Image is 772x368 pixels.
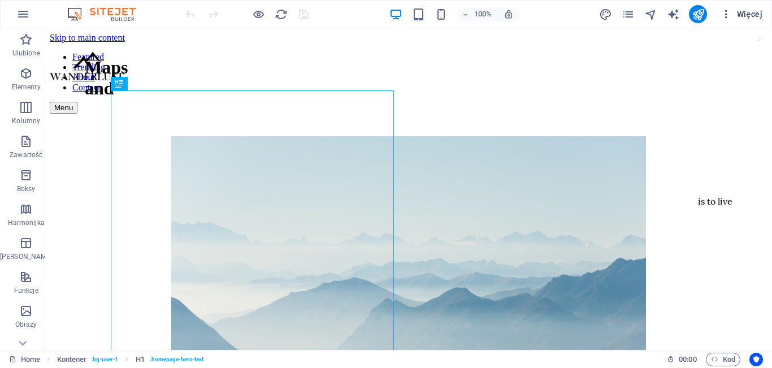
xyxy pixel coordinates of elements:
[474,7,492,21] h6: 100%
[274,7,288,21] button: reload
[14,286,38,295] p: Funkcje
[275,8,288,21] i: Przeładuj stronę
[17,184,36,193] p: Boksy
[8,218,45,227] p: Harmonijka
[706,353,740,366] button: Kod
[15,320,37,329] p: Obrazy
[644,7,657,21] button: navigator
[621,7,635,21] button: pages
[5,5,80,14] a: Skip to main content
[251,7,265,21] button: Kliknij tutaj, aby wyjść z trybu podglądu i kontynuować edycję
[9,353,40,366] a: Kliknij, aby anulować zaznaczenie. Kliknij dwukrotnie, aby otworzyć Strony
[599,8,612,21] i: Projekt (Ctrl+Alt+Y)
[457,7,497,21] button: 100%
[687,355,688,363] span: :
[12,49,40,58] p: Ulubione
[716,5,767,23] button: Więcej
[136,353,145,366] span: Kliknij, aby zaznaczyć. Kliknij dwukrotnie, aby edytować
[666,7,680,21] button: text_generator
[667,353,697,366] h6: Czas sesji
[10,150,42,159] p: Zawartość
[150,353,204,366] span: . homepage-hero-text
[504,9,514,19] i: Po zmianie rozmiaru automatycznie dostosowuje poziom powiększenia do wybranego urządzenia.
[644,8,657,21] i: Nawigator
[692,8,705,21] i: Opublikuj
[667,8,680,21] i: AI Writer
[679,353,696,366] span: 00 00
[57,353,87,366] span: Kliknij, aby zaznaczyć. Kliknij dwukrotnie, aby edytować
[65,7,150,21] img: Editor Logo
[12,83,41,92] p: Elementy
[622,8,635,21] i: Strony (Ctrl+Alt+S)
[91,353,118,366] span: . bg-user-1
[12,116,40,125] p: Kolumny
[721,8,762,20] span: Więcej
[57,353,204,366] nav: breadcrumb
[598,7,612,21] button: design
[689,5,707,23] button: publish
[749,353,763,366] button: Usercentrics
[711,353,735,366] span: Kod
